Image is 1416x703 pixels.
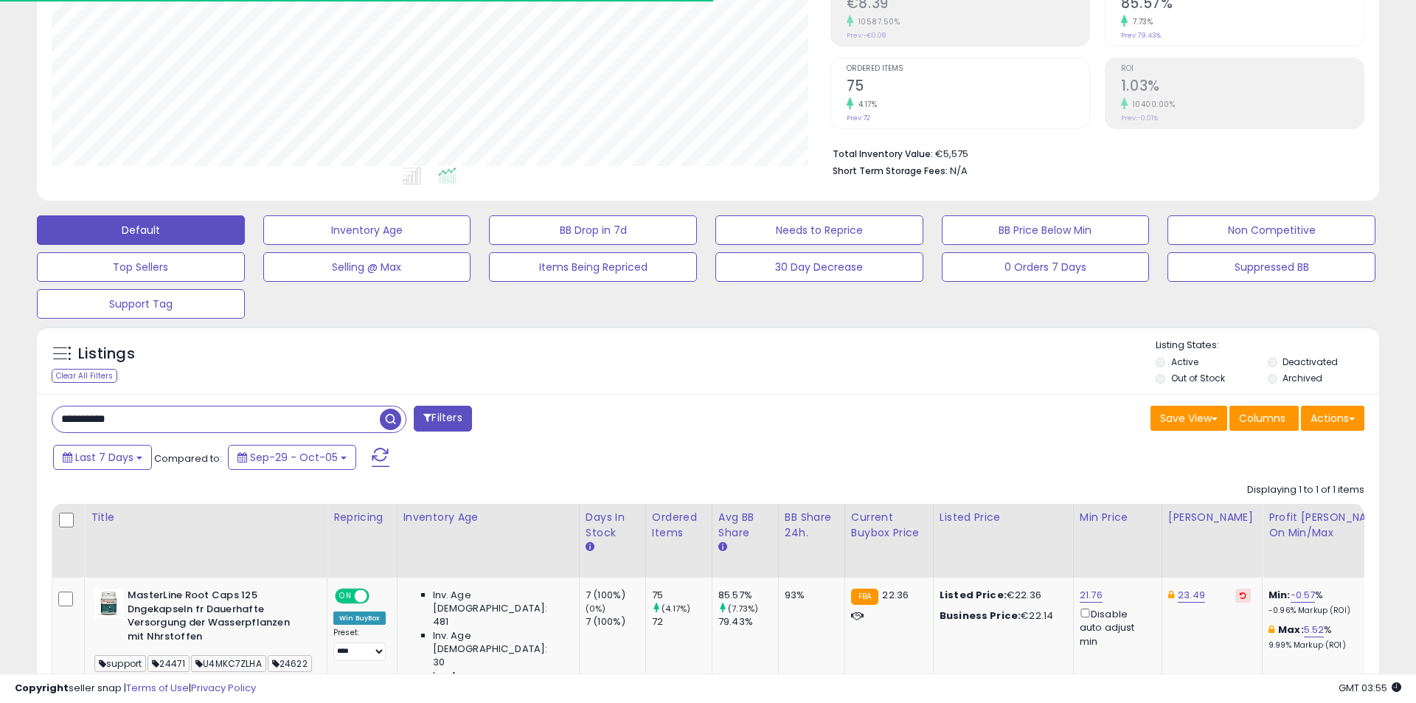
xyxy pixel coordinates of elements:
div: Repricing [333,510,391,525]
div: Title [91,510,321,525]
span: 24471 [147,655,190,672]
span: 22.36 [882,588,909,602]
div: Win BuyBox [333,612,386,625]
div: €22.14 [940,609,1062,623]
small: Avg BB Share. [718,541,727,554]
span: 30 [433,656,445,669]
b: MasterLine Root Caps 125 Dngekapseln fr Dauerhafte Versorgung der Wasserpflanzen mit Nhrstoffen [128,589,307,647]
small: (7.73%) [728,603,758,614]
button: Support Tag [37,289,245,319]
small: 10400.00% [1128,99,1176,110]
div: Displaying 1 to 1 of 1 items [1247,483,1364,497]
a: 21.76 [1080,588,1103,603]
b: Business Price: [940,609,1021,623]
a: 5.52 [1304,623,1325,637]
small: Prev: -€0.08 [847,31,886,40]
label: Deactivated [1283,356,1338,368]
div: Avg BB Share [718,510,772,541]
h2: 75 [847,77,1089,97]
a: 23.49 [1178,588,1205,603]
div: 75 [652,589,712,602]
div: % [1268,589,1391,616]
small: Prev: 79.43% [1121,31,1161,40]
small: Days In Stock. [586,541,594,554]
button: Selling @ Max [263,252,471,282]
b: Min: [1268,588,1291,602]
small: FBA [851,589,878,605]
span: Inv. Age [DEMOGRAPHIC_DATA]: [433,589,568,615]
span: Last 7 Days [75,450,133,465]
div: Profit [PERSON_NAME] on Min/Max [1268,510,1396,541]
button: Needs to Reprice [715,215,923,245]
p: 9.99% Markup (ROI) [1268,640,1391,651]
div: 85.57% [718,589,778,602]
div: 72 [652,615,712,628]
button: Columns [1229,406,1299,431]
button: BB Drop in 7d [489,215,697,245]
button: Items Being Repriced [489,252,697,282]
span: ON [336,590,355,603]
a: Privacy Policy [191,681,256,695]
label: Active [1171,356,1198,368]
div: Inventory Age [403,510,573,525]
span: support [94,655,146,672]
div: 79.43% [718,615,778,628]
span: ROI [1121,65,1364,73]
button: Top Sellers [37,252,245,282]
p: -0.96% Markup (ROI) [1268,606,1391,616]
div: Min Price [1080,510,1156,525]
div: Listed Price [940,510,1067,525]
span: U4MKC7ZLHA [191,655,266,672]
div: Current Buybox Price [851,510,927,541]
span: 2025-10-13 03:55 GMT [1339,681,1401,695]
small: 4.17% [853,99,878,110]
div: 7 (100%) [586,589,645,602]
div: [PERSON_NAME] [1168,510,1256,525]
button: 0 Orders 7 Days [942,252,1150,282]
small: (0%) [586,603,606,614]
div: BB Share 24h. [785,510,839,541]
label: Archived [1283,372,1322,384]
div: Ordered Items [652,510,706,541]
button: Save View [1150,406,1227,431]
b: Max: [1278,623,1304,637]
div: Preset: [333,628,386,661]
span: Ordered Items [847,65,1089,73]
div: Disable auto adjust min [1080,606,1150,648]
div: seller snap | | [15,682,256,696]
div: 7 (100%) [586,615,645,628]
button: Non Competitive [1167,215,1375,245]
h2: 1.03% [1121,77,1364,97]
span: Inv. Age [DEMOGRAPHIC_DATA]: [433,669,568,696]
span: Inv. Age [DEMOGRAPHIC_DATA]: [433,629,568,656]
button: Sep-29 - Oct-05 [228,445,356,470]
th: The percentage added to the cost of goods (COGS) that forms the calculator for Min & Max prices. [1263,504,1403,578]
span: 24622 [268,655,312,672]
button: Default [37,215,245,245]
span: Sep-29 - Oct-05 [250,450,338,465]
button: Inventory Age [263,215,471,245]
button: Last 7 Days [53,445,152,470]
div: Clear All Filters [52,369,117,383]
a: Terms of Use [126,681,189,695]
li: €5,575 [833,144,1353,162]
b: Total Inventory Value: [833,148,933,160]
span: OFF [367,590,391,603]
span: N/A [950,164,968,178]
small: (4.17%) [662,603,690,614]
div: % [1268,623,1391,651]
b: Listed Price: [940,588,1007,602]
button: Filters [414,406,471,432]
button: Actions [1301,406,1364,431]
span: Columns [1239,411,1285,426]
div: Days In Stock [586,510,639,541]
button: 30 Day Decrease [715,252,923,282]
small: 10587.50% [853,16,900,27]
div: €22.36 [940,589,1062,602]
p: Listing States: [1156,339,1378,353]
small: 7.73% [1128,16,1153,27]
label: Out of Stock [1171,372,1225,384]
b: Short Term Storage Fees: [833,165,948,177]
img: 41q7rChCjVL._SL40_.jpg [94,589,124,618]
a: -0.57 [1291,588,1316,603]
